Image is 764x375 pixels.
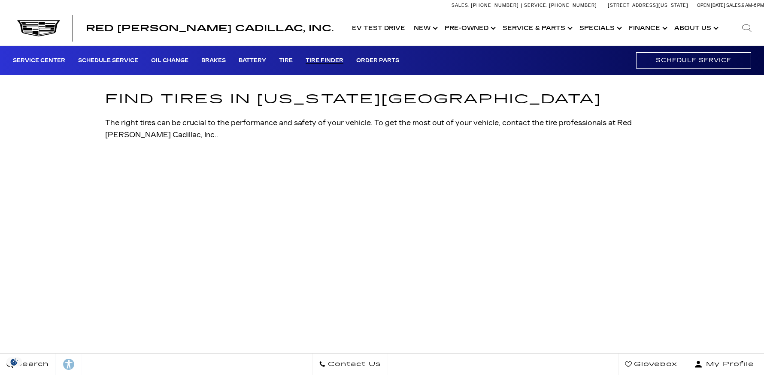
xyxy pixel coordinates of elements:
a: About Us [670,11,721,45]
span: [PHONE_NUMBER] [549,3,597,8]
a: Service Center [13,57,65,64]
a: Brakes [201,57,226,64]
a: New [409,11,440,45]
span: [PHONE_NUMBER] [471,3,519,8]
a: Oil Change [151,57,188,64]
a: Tire [279,57,293,64]
a: Service & Parts [498,11,575,45]
a: Schedule Service [78,57,138,64]
a: Battery [239,57,266,64]
img: Opt-Out Icon [4,357,24,366]
span: Glovebox [632,358,677,370]
a: Specials [575,11,625,45]
a: EV Test Drive [348,11,409,45]
img: Cadillac Dark Logo with Cadillac White Text [17,20,60,36]
a: [STREET_ADDRESS][US_STATE] [608,3,688,8]
a: Sales: [PHONE_NUMBER] [452,3,521,8]
span: Red [PERSON_NAME] Cadillac, Inc. [86,23,333,33]
span: My Profile [703,358,754,370]
span: Service: [524,3,548,8]
p: The right tires can be crucial to the performance and safety of your vehicle. To get the most out... [105,117,659,141]
span: Sales: [452,3,470,8]
a: Finance [625,11,670,45]
a: Service: [PHONE_NUMBER] [521,3,599,8]
button: Open user profile menu [684,354,764,375]
h1: Find Tires in [US_STATE][GEOGRAPHIC_DATA] [105,89,659,110]
a: Pre-Owned [440,11,498,45]
span: Sales: [726,3,742,8]
a: Order Parts [356,57,399,64]
a: Schedule Service [636,52,751,68]
a: Glovebox [618,354,684,375]
span: Contact Us [326,358,381,370]
span: Open [DATE] [697,3,725,8]
span: 9 AM-6 PM [742,3,764,8]
span: Search [13,358,49,370]
a: Tire Finder [306,57,343,64]
a: Red [PERSON_NAME] Cadillac, Inc. [86,24,333,33]
section: Click to Open Cookie Consent Modal [4,357,24,366]
a: Contact Us [312,354,388,375]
